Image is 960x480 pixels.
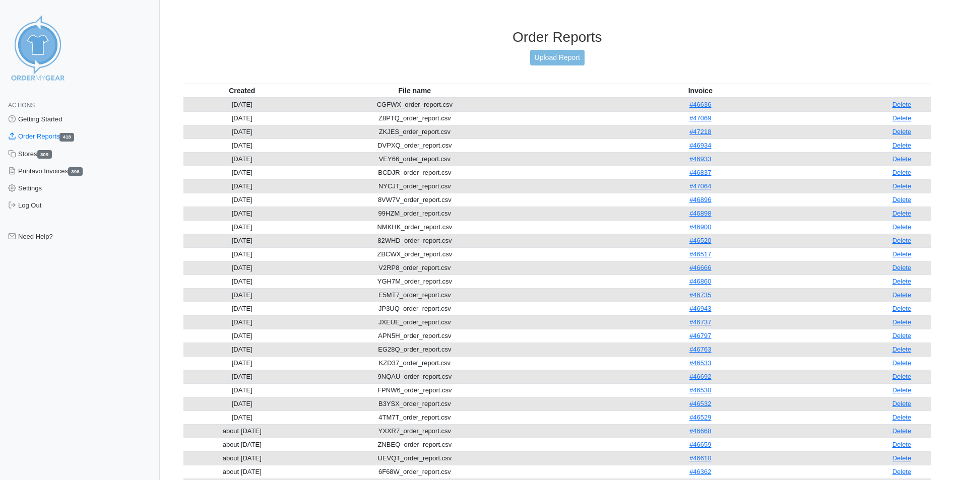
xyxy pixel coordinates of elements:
td: KZD37_order_report.csv [301,356,529,370]
span: Actions [8,102,35,109]
td: ZBCWX_order_report.csv [301,247,529,261]
a: #46517 [689,250,711,258]
a: Delete [892,250,912,258]
a: #46520 [689,237,711,244]
a: #46896 [689,196,711,203]
a: Delete [892,305,912,312]
a: #46636 [689,101,711,108]
a: #46668 [689,427,711,435]
a: Delete [892,386,912,394]
td: 6F68W_order_report.csv [301,465,529,478]
a: Delete [892,359,912,367]
a: #47064 [689,182,711,190]
a: #46860 [689,278,711,285]
a: #46735 [689,291,711,299]
a: Delete [892,114,912,122]
td: [DATE] [183,220,301,234]
a: Delete [892,318,912,326]
td: [DATE] [183,139,301,152]
td: [DATE] [183,261,301,275]
td: NMKHK_order_report.csv [301,220,529,234]
a: Delete [892,454,912,462]
a: Delete [892,427,912,435]
td: VEY66_order_report.csv [301,152,529,166]
a: Delete [892,400,912,407]
td: [DATE] [183,397,301,410]
td: 99HZM_order_report.csv [301,207,529,220]
td: NYCJT_order_report.csv [301,179,529,193]
td: [DATE] [183,111,301,125]
td: [DATE] [183,166,301,179]
td: [DATE] [183,288,301,302]
td: DVPXQ_order_report.csv [301,139,529,152]
td: Z8PTQ_order_report.csv [301,111,529,125]
a: #46763 [689,346,711,353]
a: #46934 [689,142,711,149]
td: JXEUE_order_report.csv [301,315,529,329]
td: CGFWX_order_report.csv [301,98,529,112]
td: FPNW6_order_report.csv [301,383,529,397]
td: EG28Q_order_report.csv [301,342,529,356]
a: Delete [892,237,912,244]
span: 398 [68,167,83,176]
th: Invoice [529,84,872,98]
td: [DATE] [183,152,301,166]
a: Delete [892,128,912,135]
a: #47218 [689,128,711,135]
td: [DATE] [183,370,301,383]
a: Delete [892,332,912,339]
td: YXXR7_order_report.csv [301,424,529,438]
a: #46530 [689,386,711,394]
a: Delete [892,223,912,231]
a: #46362 [689,468,711,475]
td: [DATE] [183,207,301,220]
th: Created [183,84,301,98]
td: 4TM7T_order_report.csv [301,410,529,424]
td: about [DATE] [183,424,301,438]
a: Delete [892,142,912,149]
td: ZNBEQ_order_report.csv [301,438,529,451]
a: Delete [892,182,912,190]
td: ZKJES_order_report.csv [301,125,529,139]
td: [DATE] [183,275,301,288]
td: JP3UQ_order_report.csv [301,302,529,315]
td: [DATE] [183,98,301,112]
td: [DATE] [183,247,301,261]
td: [DATE] [183,383,301,397]
a: #46659 [689,441,711,448]
a: Delete [892,441,912,448]
a: Delete [892,155,912,163]
a: #46837 [689,169,711,176]
a: Delete [892,414,912,421]
td: [DATE] [183,302,301,315]
td: about [DATE] [183,438,301,451]
a: Delete [892,278,912,285]
td: [DATE] [183,342,301,356]
td: [DATE] [183,179,301,193]
a: #46898 [689,210,711,217]
td: [DATE] [183,193,301,207]
td: V2RP8_order_report.csv [301,261,529,275]
a: #46737 [689,318,711,326]
td: 8VW7V_order_report.csv [301,193,529,207]
a: Delete [892,291,912,299]
a: Upload Report [530,50,585,65]
a: Delete [892,210,912,217]
a: Delete [892,196,912,203]
td: APN5H_order_report.csv [301,329,529,342]
span: 418 [59,133,74,142]
a: #46666 [689,264,711,271]
td: [DATE] [183,125,301,139]
td: YGH7M_order_report.csv [301,275,529,288]
a: #46610 [689,454,711,462]
td: UEVQT_order_report.csv [301,451,529,465]
td: about [DATE] [183,465,301,478]
a: #46943 [689,305,711,312]
td: 9NQAU_order_report.csv [301,370,529,383]
a: Delete [892,169,912,176]
td: [DATE] [183,329,301,342]
td: 82WHD_order_report.csv [301,234,529,247]
td: about [DATE] [183,451,301,465]
th: File name [301,84,529,98]
a: #46933 [689,155,711,163]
